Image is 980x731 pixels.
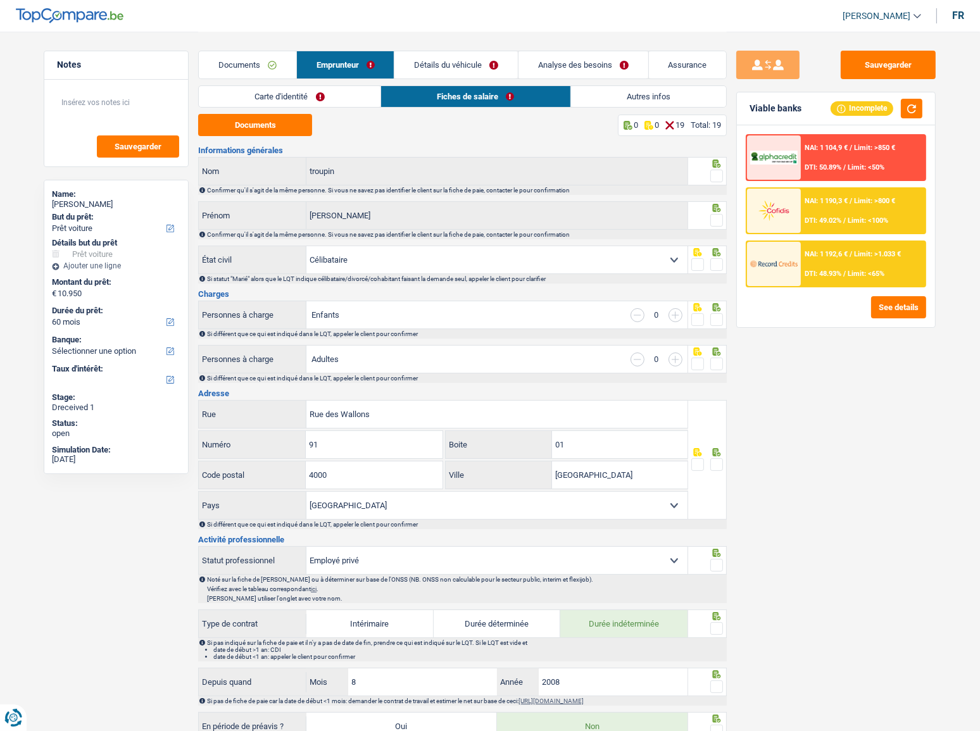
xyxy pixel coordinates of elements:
a: Assurance [649,51,727,78]
input: AAAA [539,668,688,696]
span: / [843,163,846,172]
div: Status: [52,418,180,428]
button: Sauvegarder [841,51,936,79]
div: Stage: [52,392,180,403]
img: Record Credits [750,252,797,275]
span: Limit: >800 € [854,197,895,205]
div: Viable banks [750,103,801,114]
li: date de début <1 an: appeler le client pour confirmer [213,653,726,660]
label: Ville [446,461,552,489]
label: État civil [199,246,306,273]
span: € [52,289,56,299]
span: NAI: 1 104,9 € [805,144,848,152]
div: Incomplete [831,101,893,115]
a: Fiches de salaire [381,86,570,107]
label: Banque: [52,335,178,345]
span: / [850,197,852,205]
label: Nom [199,158,306,185]
label: But du prêt: [52,212,178,222]
a: Documents [199,51,296,78]
div: Simulation Date: [52,445,180,455]
span: DTI: 50.89% [805,163,841,172]
div: Confirmer qu'il s'agit de la même personne. Si vous ne savez pas identifier le client sur la fich... [207,187,726,194]
h3: Charges [198,290,727,298]
label: Code postal [199,461,306,489]
button: Documents [198,114,312,136]
label: Prénom [199,202,306,229]
label: Boite [446,431,552,458]
span: NAI: 1 192,6 € [805,250,848,258]
div: 0 [651,311,662,319]
label: Depuis quand [199,672,306,692]
p: [PERSON_NAME] utiliser l'onglet avec votre nom. [207,595,726,602]
img: Cofidis [750,199,797,222]
span: Sauvegarder [115,142,161,151]
label: Taux d'intérêt: [52,364,178,374]
div: open [52,428,180,439]
span: [PERSON_NAME] [843,11,910,22]
div: Dreceived 1 [52,403,180,413]
div: 0 [651,355,662,363]
span: Limit: >1.033 € [854,250,901,258]
div: Si pas indiqué sur la fiche de paie et il n'y a pas de date de fin, prendre ce qui est indiqué su... [207,639,726,660]
div: Si différent que ce qui est indiqué dans le LQT, appeler le client pour confirmer [207,375,726,382]
p: 19 [675,120,684,130]
label: Numéro [199,431,306,458]
span: Limit: <100% [848,216,888,225]
li: date de début >1 an: CDI [213,646,726,653]
a: Carte d'identité [199,86,380,107]
label: Statut professionnel [199,547,306,574]
div: [DATE] [52,454,180,465]
a: ici [311,585,317,592]
button: See details [871,296,926,318]
div: Détails but du prêt [52,238,180,248]
a: Analyse des besoins [518,51,648,78]
span: DTI: 49.02% [805,216,841,225]
div: Name: [52,189,180,199]
label: Personnes à charge [199,301,306,328]
label: Année [497,668,539,696]
p: Vérifiez avec le tableau correspondant . [207,585,726,592]
span: / [843,270,846,278]
span: DTI: 48.93% [805,270,841,278]
img: TopCompare Logo [16,8,123,23]
div: fr [952,9,964,22]
label: Personnes à charge [199,346,306,373]
div: [PERSON_NAME] [52,199,180,209]
p: 0 [655,120,659,130]
label: Enfants [311,311,339,319]
label: Mois [306,668,348,696]
span: / [850,250,852,258]
a: Autres infos [571,86,727,107]
span: Limit: >850 € [854,144,895,152]
label: Montant du prêt: [52,277,178,287]
label: Adultes [311,355,339,363]
div: Total: 19 [691,120,721,130]
div: Si statut "Marié" alors que le LQT indique célibataire/divorcé/cohabitant faisant la demande seul... [207,275,726,282]
a: Détails du véhicule [394,51,518,78]
span: Limit: <65% [848,270,884,278]
div: Confirmer qu'il s'agit de la même personne. Si vous ne savez pas identifier le client sur la fich... [207,231,726,238]
div: Ajouter une ligne [52,261,180,270]
p: Noté sur la fiche de [PERSON_NAME] ou à déterminer sur base de l'ONSS (NB. ONSS non calculable po... [207,576,726,583]
label: Durée du prêt: [52,306,178,316]
h5: Notes [57,59,175,70]
button: Sauvegarder [97,135,179,158]
h3: Informations générales [198,146,727,154]
label: Intérimaire [306,610,434,637]
h3: Adresse [198,389,727,397]
a: Emprunteur [297,51,394,78]
h3: Activité professionnelle [198,535,727,544]
label: Rue [199,401,306,428]
a: [PERSON_NAME] [832,6,921,27]
span: NAI: 1 190,3 € [805,197,848,205]
p: 0 [634,120,638,130]
span: Limit: <50% [848,163,884,172]
div: Si différent que ce qui est indiqué dans le LQT, appeler le client pour confirmer [207,521,726,528]
span: / [843,216,846,225]
img: AlphaCredit [750,151,797,165]
div: Si différent que ce qui est indiqué dans le LQT, appeler le client pour confirmer [207,330,726,337]
label: Pays [199,492,306,519]
span: / [850,144,852,152]
label: Durée indéterminée [560,610,688,637]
